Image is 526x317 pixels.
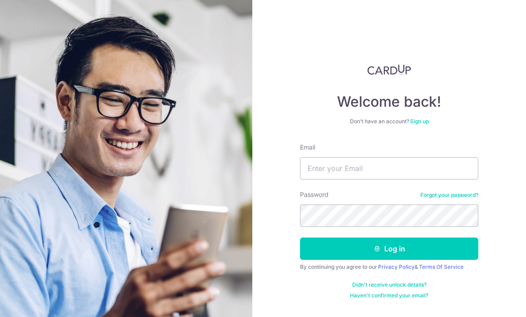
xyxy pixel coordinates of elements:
[419,263,464,270] a: Terms Of Service
[300,93,478,111] h4: Welcome back!
[410,118,429,125] a: Sign up
[367,64,411,75] img: CardUp Logo
[352,281,427,288] a: Didn't receive unlock details?
[300,143,315,152] label: Email
[300,263,478,271] div: By continuing you agree to our &
[300,157,478,179] input: Enter your Email
[300,190,329,199] label: Password
[300,118,478,125] div: Don’t have an account?
[420,192,478,199] a: Forgot your password?
[350,292,428,299] a: Haven't confirmed your email?
[300,238,478,260] button: Log in
[378,263,415,270] a: Privacy Policy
